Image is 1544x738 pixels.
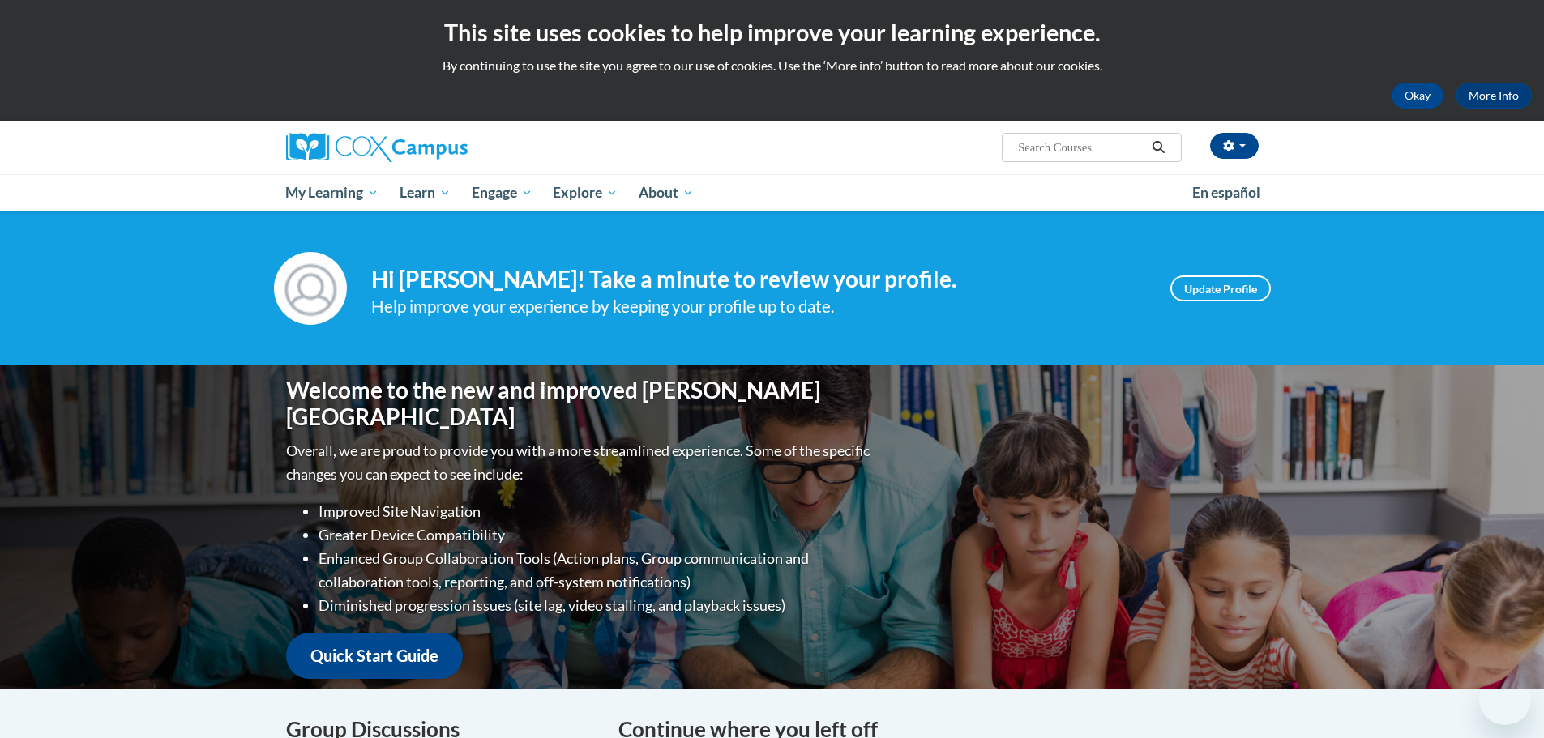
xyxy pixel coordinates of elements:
[542,174,628,211] a: Explore
[1016,138,1146,157] input: Search Courses
[1170,275,1271,301] a: Update Profile
[371,266,1146,293] h4: Hi [PERSON_NAME]! Take a minute to review your profile.
[1479,673,1531,725] iframe: Button to launch messaging window
[371,293,1146,320] div: Help improve your experience by keeping your profile up to date.
[286,133,594,162] a: Cox Campus
[1392,83,1443,109] button: Okay
[319,523,874,547] li: Greater Device Compatibility
[286,439,874,486] p: Overall, we are proud to provide you with a more streamlined experience. Some of the specific cha...
[262,174,1283,211] div: Main menu
[628,174,704,211] a: About
[1182,176,1271,210] a: En español
[286,133,468,162] img: Cox Campus
[472,183,532,203] span: Engage
[639,183,694,203] span: About
[274,252,347,325] img: Profile Image
[553,183,618,203] span: Explore
[319,594,874,617] li: Diminished progression issues (site lag, video stalling, and playback issues)
[1210,133,1259,159] button: Account Settings
[1146,138,1170,157] button: Search
[319,547,874,594] li: Enhanced Group Collaboration Tools (Action plans, Group communication and collaboration tools, re...
[461,174,543,211] a: Engage
[1456,83,1532,109] a: More Info
[12,57,1532,75] p: By continuing to use the site you agree to our use of cookies. Use the ‘More info’ button to read...
[286,377,874,431] h1: Welcome to the new and improved [PERSON_NAME][GEOGRAPHIC_DATA]
[276,174,390,211] a: My Learning
[286,633,463,679] a: Quick Start Guide
[400,183,451,203] span: Learn
[389,174,461,211] a: Learn
[12,16,1532,49] h2: This site uses cookies to help improve your learning experience.
[1192,184,1260,201] span: En español
[319,500,874,523] li: Improved Site Navigation
[285,183,379,203] span: My Learning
